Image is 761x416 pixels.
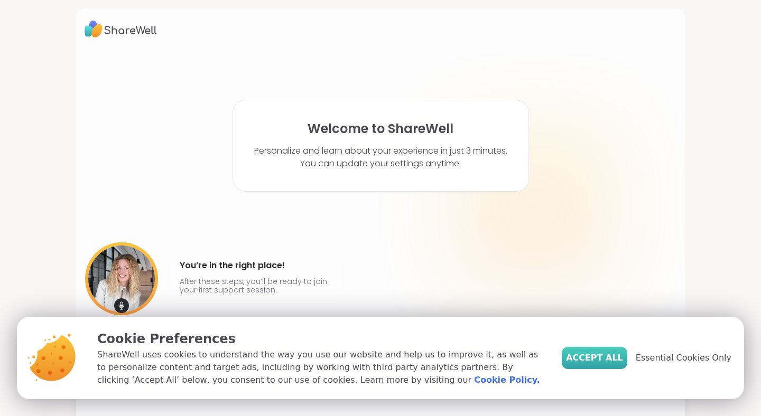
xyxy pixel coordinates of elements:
button: Accept All [562,347,627,369]
p: ShareWell uses cookies to understand the way you use our website and help us to improve it, as we... [97,348,545,386]
p: Personalize and learn about your experience in just 3 minutes. You can update your settings anytime. [254,145,507,170]
img: mic icon [114,298,129,313]
p: Cookie Preferences [97,329,545,348]
h1: Welcome to ShareWell [308,121,453,136]
img: User image [85,242,158,315]
span: Accept All [566,352,623,364]
p: After these steps, you’ll be ready to join your first support session. [180,277,332,294]
a: Cookie Policy. [474,374,540,386]
h4: You’re in the right place! [180,257,332,274]
img: ShareWell Logo [85,17,157,41]
span: Essential Cookies Only [636,352,731,364]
